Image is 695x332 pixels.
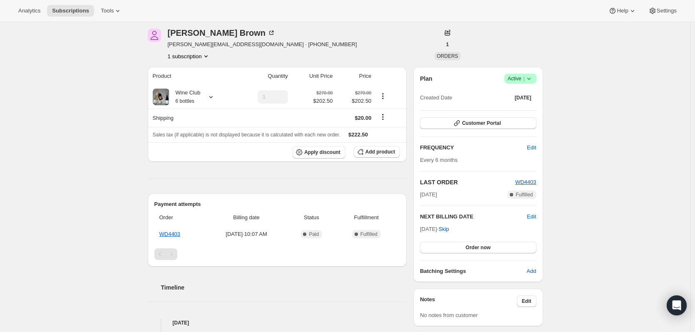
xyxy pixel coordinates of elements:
th: Quantity [235,67,290,85]
button: Add product [354,146,400,158]
h2: Payment attempts [154,200,400,208]
button: Edit [522,141,541,154]
small: $270.00 [355,90,371,95]
span: [DATE] · 10:07 AM [208,230,285,238]
span: $202.50 [338,97,371,105]
button: Subscriptions [47,5,94,17]
a: WD4403 [515,179,536,185]
th: Order [154,208,205,227]
span: 1 [446,41,449,48]
span: $202.50 [313,97,333,105]
span: Subscriptions [52,7,89,14]
span: Analytics [18,7,40,14]
span: Edit [527,144,536,152]
span: Every 6 months [420,157,457,163]
img: product img [153,89,169,105]
span: Add [526,267,536,275]
span: Fulfilled [516,191,533,198]
nav: Pagination [154,248,400,260]
h2: Timeline [161,283,407,292]
button: 1 [441,39,454,50]
span: [PERSON_NAME][EMAIL_ADDRESS][DOMAIN_NAME] · [PHONE_NUMBER] [168,40,357,49]
span: Add product [365,149,395,155]
a: WD4403 [159,231,181,237]
span: Customer Portal [462,120,501,126]
button: Product actions [376,92,390,101]
span: | [523,75,524,82]
h2: NEXT BILLING DATE [420,213,527,221]
button: Skip [434,223,454,236]
span: Skip [439,225,449,233]
span: Fulfillment [338,213,395,222]
th: Shipping [148,109,235,127]
span: $222.50 [348,131,368,138]
button: Customer Portal [420,117,536,129]
span: Created Date [420,94,452,102]
span: Status [290,213,333,222]
span: $20.00 [355,115,372,121]
span: Paid [309,231,319,238]
span: Settings [657,7,677,14]
div: Wine Club [169,89,201,105]
button: Product actions [168,52,210,60]
button: Analytics [13,5,45,17]
span: Sales tax (if applicable) is not displayed because it is calculated with each new order. [153,132,340,138]
th: Product [148,67,235,85]
span: [DATE] [515,94,531,101]
small: 6 bottles [176,98,194,104]
button: Add [521,265,541,278]
span: Billing date [208,213,285,222]
div: Open Intercom Messenger [667,295,687,315]
h2: Plan [420,74,432,83]
button: Tools [96,5,127,17]
span: Active [508,74,533,83]
th: Unit Price [290,67,335,85]
h2: FREQUENCY [420,144,527,152]
span: [DATE] [420,191,437,199]
span: Fulfilled [360,231,377,238]
h6: Batching Settings [420,267,526,275]
span: Edit [522,298,531,305]
button: Edit [517,295,536,307]
button: WD4403 [515,178,536,186]
div: [PERSON_NAME] Brown [168,29,276,37]
span: Apply discount [304,149,340,156]
button: Settings [643,5,682,17]
h3: Notes [420,295,517,307]
button: Help [603,5,641,17]
h2: LAST ORDER [420,178,515,186]
span: Order now [466,244,491,251]
small: $270.00 [316,90,333,95]
span: [DATE] · [420,226,449,232]
span: Amanda Brown [148,29,161,42]
button: Edit [527,213,536,221]
span: Tools [101,7,114,14]
span: No notes from customer [420,312,478,318]
button: [DATE] [510,92,536,104]
th: Price [335,67,374,85]
button: Shipping actions [376,112,390,121]
button: Apply discount [293,146,345,159]
span: Help [617,7,628,14]
h4: [DATE] [148,319,407,327]
button: Order now [420,242,536,253]
span: ORDERS [437,53,458,59]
